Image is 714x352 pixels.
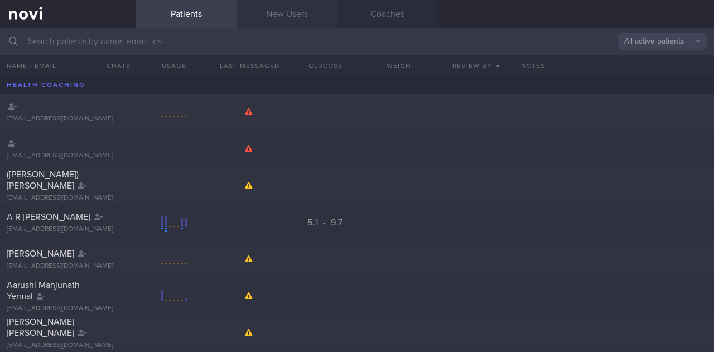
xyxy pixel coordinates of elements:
span: 5.1 [307,218,321,227]
span: Aarushi Manjunath Yermal [7,281,80,301]
span: - [323,218,326,227]
div: [EMAIL_ADDRESS][DOMAIN_NAME] [7,194,129,202]
div: [EMAIL_ADDRESS][DOMAIN_NAME] [7,262,129,271]
span: [PERSON_NAME] [7,249,74,258]
button: Review By [438,55,514,77]
div: Usage [136,55,211,77]
span: A R [PERSON_NAME] [7,213,90,221]
span: ([PERSON_NAME]) [PERSON_NAME] [7,170,79,190]
button: Last Messaged [212,55,287,77]
span: 9.7 [331,218,343,227]
span: [PERSON_NAME] [PERSON_NAME] [7,317,74,337]
div: [EMAIL_ADDRESS][DOMAIN_NAME] [7,225,129,234]
div: [EMAIL_ADDRESS][DOMAIN_NAME] [7,341,129,350]
div: [EMAIL_ADDRESS][DOMAIN_NAME] [7,152,129,160]
button: Chats [91,55,136,77]
div: [EMAIL_ADDRESS][DOMAIN_NAME] [7,305,129,313]
div: [EMAIL_ADDRESS][DOMAIN_NAME] [7,115,129,123]
button: Weight [363,55,438,77]
button: All active patients [618,33,707,50]
div: Notes [514,55,714,77]
button: Glucose [287,55,363,77]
